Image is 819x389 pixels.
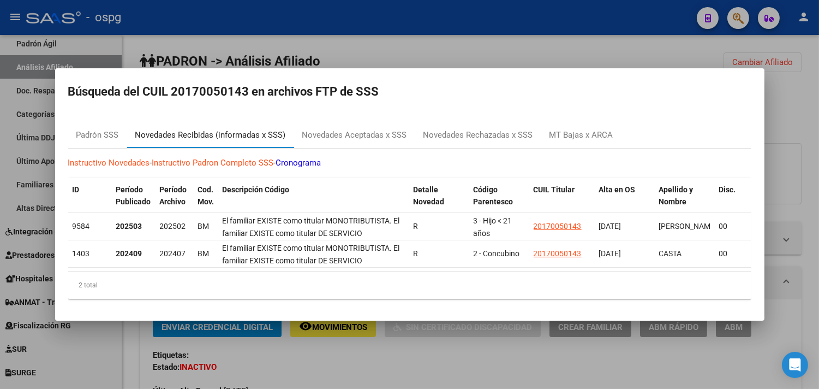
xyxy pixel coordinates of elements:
[534,185,575,194] span: CUIL Titular
[223,216,403,362] span: El familiar EXISTE como titular MONOTRIBUTISTA. El familiar EXISTE como titular DE SERVICIO DOMES...
[719,185,736,194] span: Disc.
[223,244,403,389] span: El familiar EXISTE como titular MONOTRIBUTISTA. El familiar EXISTE como titular DE SERVICIO DOMES...
[302,129,407,142] div: Novedades Aceptadas x SSS
[68,157,751,169] p: - -
[152,158,274,168] a: Instructivo Padron Completo SSS
[469,178,529,226] datatable-header-cell: Código Parentesco
[73,249,90,258] span: 1403
[534,249,582,258] span: 20170050143
[76,129,119,142] div: Padrón SSS
[655,178,715,226] datatable-header-cell: Apellido y Nombre
[599,222,621,231] span: [DATE]
[549,129,613,142] div: MT Bajas x ARCA
[423,129,533,142] div: Novedades Rechazadas x SSS
[68,81,751,102] h2: Búsqueda del CUIL 20170050143 en archivos FTP de SSS
[715,178,748,226] datatable-header-cell: Disc.
[116,222,142,231] strong: 202503
[534,222,582,231] span: 20170050143
[198,249,210,258] span: BM
[68,178,112,226] datatable-header-cell: ID
[73,222,90,231] span: 9584
[276,158,321,168] a: Cronograma
[68,158,150,168] a: Instructivo Novedades
[414,222,419,231] span: R
[116,249,142,258] strong: 202409
[748,178,808,226] datatable-header-cell: Cierre presentación
[194,178,218,226] datatable-header-cell: Cod. Mov.
[160,249,186,258] span: 202407
[198,185,214,207] span: Cod. Mov.
[659,222,718,231] span: [PERSON_NAME]
[719,220,743,233] div: 00
[719,247,743,260] div: 00
[116,185,151,207] span: Período Publicado
[414,249,419,258] span: R
[112,178,156,226] datatable-header-cell: Período Publicado
[156,178,194,226] datatable-header-cell: Período Archivo
[474,185,513,207] span: Código Parentesco
[414,185,445,207] span: Detalle Novedad
[160,222,186,231] span: 202502
[73,185,80,194] span: ID
[599,185,636,194] span: Alta en OS
[135,129,286,142] div: Novedades Recibidas (informadas x SSS)
[198,222,210,231] span: BM
[474,249,520,258] span: 2 - Concubino
[160,185,187,207] span: Período Archivo
[474,216,512,238] span: 3 - Hijo < 21 años
[782,352,808,378] div: Open Intercom Messenger
[223,185,290,194] span: Descripción Código
[409,178,469,226] datatable-header-cell: Detalle Novedad
[595,178,655,226] datatable-header-cell: Alta en OS
[599,249,621,258] span: [DATE]
[659,249,682,258] span: CASTA
[218,178,409,226] datatable-header-cell: Descripción Código
[529,178,595,226] datatable-header-cell: CUIL Titular
[68,272,751,299] div: 2 total
[659,185,694,207] span: Apellido y Nombre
